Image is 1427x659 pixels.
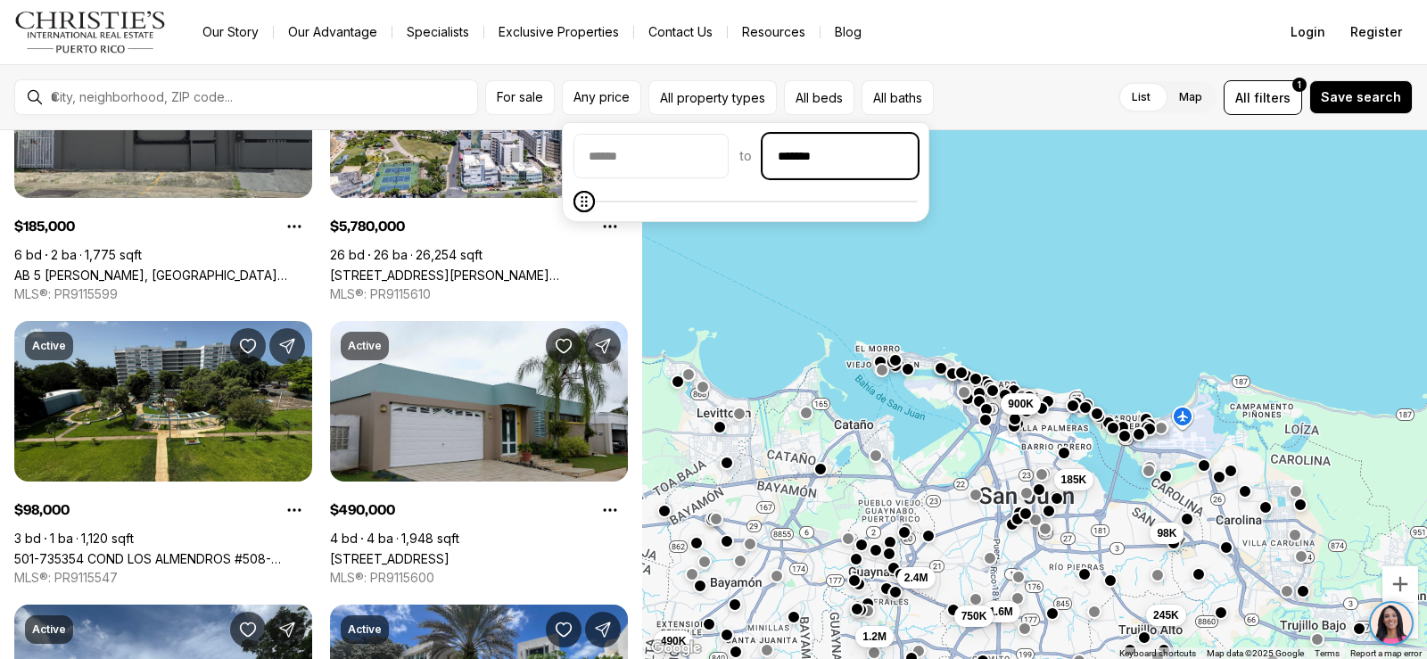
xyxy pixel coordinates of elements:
span: 490K [661,634,687,648]
label: List [1118,81,1165,113]
span: 98K [1157,526,1176,540]
span: Save search [1321,90,1401,104]
p: Active [348,622,382,637]
input: priceMax [763,135,917,177]
span: 900K [1008,397,1034,411]
span: Maximum [573,191,595,212]
button: All property types [648,80,777,115]
a: 51 MUÑOZ RIVERA AVE, CORNER LOS ROSALES, LAS PALMERAS ST, SAN JUAN PR, 00901 [330,268,628,283]
button: Share Property [585,328,621,364]
span: 1 [1298,78,1301,92]
button: 185K [1054,469,1094,490]
button: Share Property [585,612,621,647]
button: Allfilters1 [1224,80,1302,115]
input: priceMin [574,135,728,177]
span: Login [1291,25,1325,39]
button: For sale [485,80,555,115]
span: Register [1350,25,1402,39]
button: Property options [276,209,312,244]
span: 1.6M [989,605,1013,619]
button: Register [1340,14,1413,50]
label: Map [1165,81,1217,113]
button: Save Property: 450 CALLE AUSUBO [546,328,582,364]
button: Share Property [269,612,305,647]
button: 98K [1150,523,1184,544]
a: Exclusive Properties [484,20,633,45]
a: Our Advantage [274,20,392,45]
img: logo [14,11,167,54]
img: be3d4b55-7850-4bcb-9297-a2f9cd376e78.png [11,11,52,52]
a: Terms (opens in new tab) [1315,648,1340,658]
span: 185K [1061,473,1087,487]
button: Save Property: Camelia CAMELIA #1327 [230,612,266,647]
a: 450 CALLE AUSUBO, TOA ALTA PR, 00953 [330,551,450,566]
button: Save Property: Caoba 39 [546,612,582,647]
span: For sale [497,90,543,104]
a: 501-735354 COND LOS ALMENDROS #508-735354, SAN JUAN PR, 00924 [14,551,312,566]
button: Zoom in [1382,566,1418,602]
button: 900K [1001,393,1041,415]
button: 1.2M [855,626,894,647]
button: Save search [1309,80,1413,114]
button: 245K [1146,605,1186,626]
a: Report a map error [1350,648,1422,658]
button: Contact Us [634,20,727,45]
button: All beds [784,80,854,115]
span: 2.4M [904,571,928,585]
span: 245K [1153,608,1179,622]
p: Active [32,339,66,353]
a: Specialists [392,20,483,45]
button: Login [1280,14,1336,50]
button: 1.6M [982,601,1020,622]
span: Any price [573,90,630,104]
a: Our Story [188,20,273,45]
p: Active [348,339,382,353]
span: Map data ©2025 Google [1207,648,1304,658]
a: Resources [728,20,820,45]
p: Active [32,622,66,637]
button: Property options [276,492,312,528]
button: 750K [954,605,994,627]
button: 2.4M [897,567,936,589]
button: Save Property: 501-735354 COND LOS ALMENDROS #508-735354 [230,328,266,364]
span: 750K [961,609,987,623]
span: 1.2M [862,630,887,644]
a: AB 5 JULIO ANDINO, SAN JUAN PR, 00922 [14,268,312,283]
button: All baths [862,80,934,115]
button: 490K [654,630,694,652]
button: Property options [592,209,628,244]
button: Property options [592,492,628,528]
span: All [1235,88,1250,107]
span: to [739,149,752,163]
button: Any price [562,80,641,115]
button: Share Property [269,328,305,364]
a: Blog [821,20,876,45]
span: filters [1254,88,1291,107]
